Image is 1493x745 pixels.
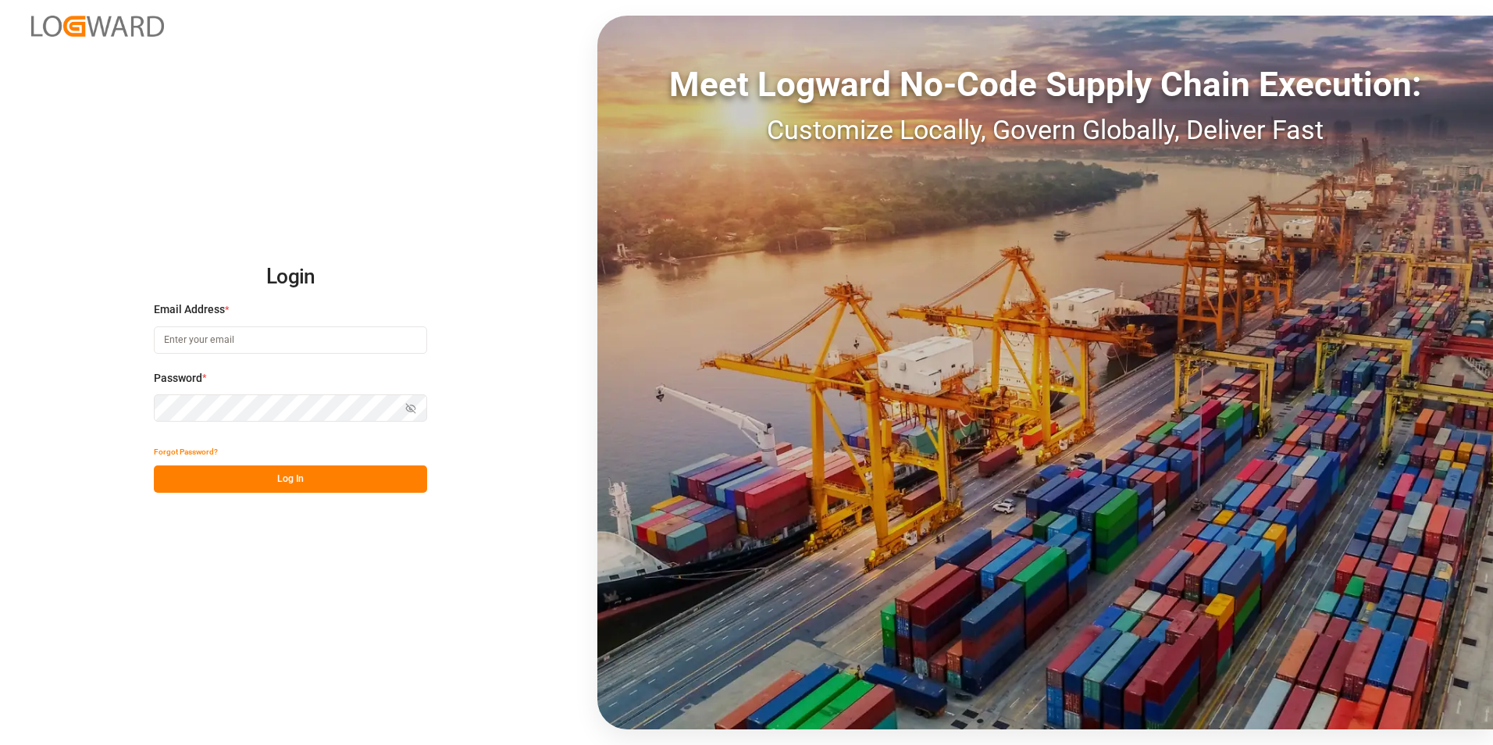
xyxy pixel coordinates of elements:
[154,438,218,465] button: Forgot Password?
[597,59,1493,110] div: Meet Logward No-Code Supply Chain Execution:
[597,110,1493,150] div: Customize Locally, Govern Globally, Deliver Fast
[154,465,427,493] button: Log In
[31,16,164,37] img: Logward_new_orange.png
[154,252,427,302] h2: Login
[154,370,202,387] span: Password
[154,326,427,354] input: Enter your email
[154,301,225,318] span: Email Address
